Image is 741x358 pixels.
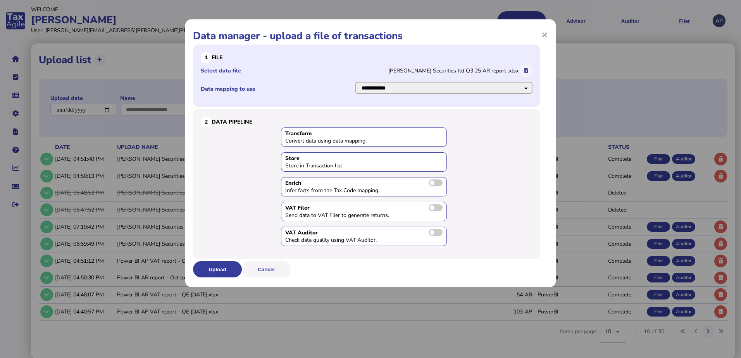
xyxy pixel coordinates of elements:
[281,202,447,221] div: Toggle to send data to VAT Filer
[193,29,548,43] h1: Data manager - upload a file of transactions
[201,117,212,127] div: 2
[285,162,402,169] div: Store in Transaction list
[201,117,532,127] h3: Data Pipeline
[201,63,532,78] li: [PERSON_NAME] Securities ltd Q3 25 AR report .xlsx
[541,27,548,42] span: ×
[193,261,242,277] button: Upload
[429,229,443,236] label: Send transactions to VAT Auditor
[201,85,355,93] label: Data mapping to use
[285,137,402,145] div: Convert data using data mapping.
[285,155,443,162] div: Store
[429,204,443,211] label: Send transactions to VAT Filer
[285,212,402,219] div: Send data to VAT Filer to generate returns.
[285,179,443,187] div: Enrich
[520,64,532,77] button: Change selected file
[285,236,402,244] div: Check data quality using VAT Auditor.
[281,227,447,246] div: Toggle to send data to VAT Auditor
[285,229,443,236] div: VAT Auditor
[285,204,443,212] div: VAT Filer
[429,179,443,186] label: Toggle to enable data enrichment
[201,52,532,63] h3: File
[285,130,443,137] div: Transform
[201,67,388,74] label: Select data file
[201,52,212,63] div: 1
[242,261,291,277] button: Cancel
[285,187,402,194] div: Infer facts from the Tax Code mapping.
